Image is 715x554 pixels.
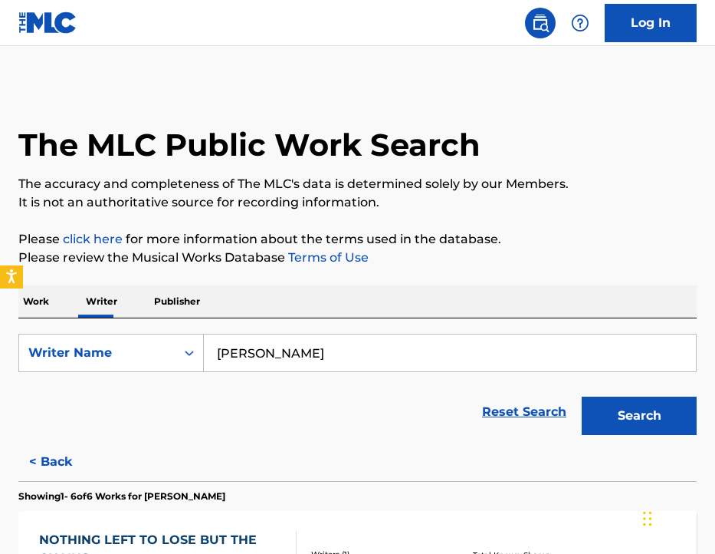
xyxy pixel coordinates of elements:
p: Writer [81,285,122,318]
a: Reset Search [474,395,574,429]
img: help [571,14,589,32]
h1: The MLC Public Work Search [18,126,480,164]
p: It is not an authoritative source for recording information. [18,193,697,212]
img: search [531,14,549,32]
a: Log In [605,4,697,42]
a: click here [63,232,123,246]
p: Showing 1 - 6 of 6 Works for [PERSON_NAME] [18,490,225,503]
a: Public Search [525,8,556,38]
p: The accuracy and completeness of The MLC's data is determined solely by our Members. [18,175,697,193]
img: MLC Logo [18,12,77,34]
button: < Back [18,443,110,481]
p: Work [18,285,54,318]
p: Please review the Musical Works Database [18,249,697,267]
iframe: Chat Widget [638,480,715,554]
p: Please for more information about the terms used in the database. [18,230,697,249]
form: Search Form [18,334,697,443]
button: Search [582,397,697,435]
div: Help [565,8,595,38]
p: Publisher [149,285,205,318]
div: Drag [643,496,652,542]
div: Writer Name [28,344,166,362]
a: Terms of Use [285,250,369,265]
